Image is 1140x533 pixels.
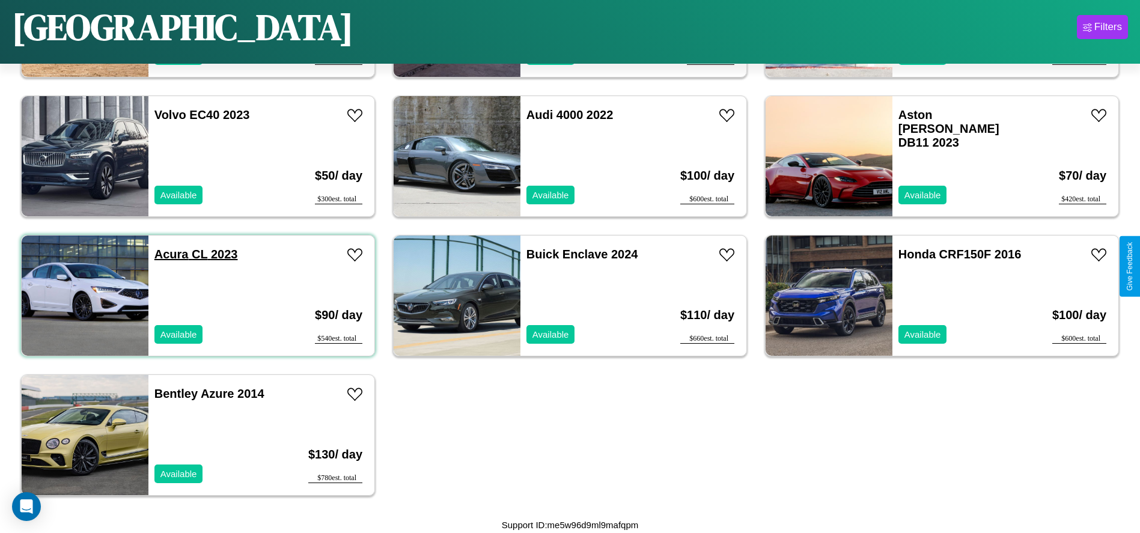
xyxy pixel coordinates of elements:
div: $ 600 est. total [680,195,734,204]
div: $ 300 est. total [315,195,362,204]
a: Audi 4000 2022 [526,108,614,121]
h3: $ 70 / day [1059,157,1106,195]
h3: $ 100 / day [1052,296,1106,334]
div: $ 600 est. total [1052,334,1106,344]
a: Acura CL 2023 [154,248,238,261]
div: $ 780 est. total [308,474,362,483]
div: Filters [1094,21,1122,33]
p: Available [904,187,941,203]
a: Honda CRF150F 2016 [898,248,1022,261]
p: Available [160,326,197,343]
p: Available [532,187,569,203]
a: Volvo EC40 2023 [154,108,250,121]
button: Filters [1077,15,1128,39]
p: Available [160,466,197,482]
p: Available [532,326,569,343]
a: Buick Enclave 2024 [526,248,638,261]
h3: $ 50 / day [315,157,362,195]
div: Open Intercom Messenger [12,492,41,521]
a: Aston [PERSON_NAME] DB11 2023 [898,108,999,149]
h3: $ 130 / day [308,436,362,474]
p: Support ID: me5w96d9ml9mafqpm [502,517,639,533]
p: Available [904,326,941,343]
p: Available [160,187,197,203]
h3: $ 100 / day [680,157,734,195]
div: Give Feedback [1126,242,1134,291]
div: $ 540 est. total [315,334,362,344]
a: Bentley Azure 2014 [154,387,264,400]
h1: [GEOGRAPHIC_DATA] [12,2,353,52]
h3: $ 110 / day [680,296,734,334]
h3: $ 90 / day [315,296,362,334]
div: $ 420 est. total [1059,195,1106,204]
div: $ 660 est. total [680,334,734,344]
